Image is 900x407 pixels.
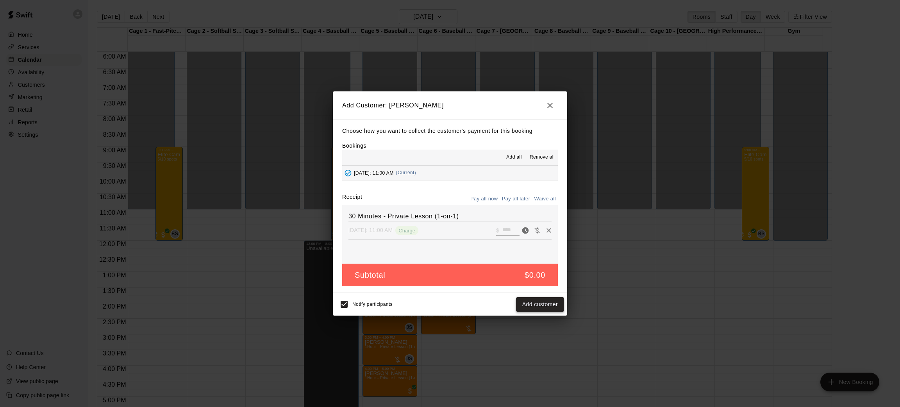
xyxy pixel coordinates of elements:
p: Choose how you want to collect the customer's payment for this booking [342,126,558,136]
span: Notify participants [352,302,393,307]
button: Remove [543,225,555,236]
h2: Add Customer: [PERSON_NAME] [333,91,567,120]
span: (Current) [396,170,416,175]
p: $ [496,227,499,234]
button: Add customer [516,297,564,312]
span: Remove all [530,154,555,161]
button: Added - Collect Payment [342,167,354,179]
button: Pay all later [500,193,532,205]
h5: $0.00 [525,270,545,280]
span: Pay now [520,227,531,233]
span: Waive payment [531,227,543,233]
h6: 30 Minutes - Private Lesson (1-on-1) [348,211,552,221]
button: Pay all now [468,193,500,205]
button: Added - Collect Payment[DATE]: 11:00 AM(Current) [342,166,558,180]
label: Receipt [342,193,362,205]
span: [DATE]: 11:00 AM [354,170,394,175]
h5: Subtotal [355,270,385,280]
p: [DATE]: 11:00 AM [348,226,393,234]
button: Add all [502,151,527,164]
label: Bookings [342,143,366,149]
button: Remove all [527,151,558,164]
span: Add all [506,154,522,161]
button: Waive all [532,193,558,205]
